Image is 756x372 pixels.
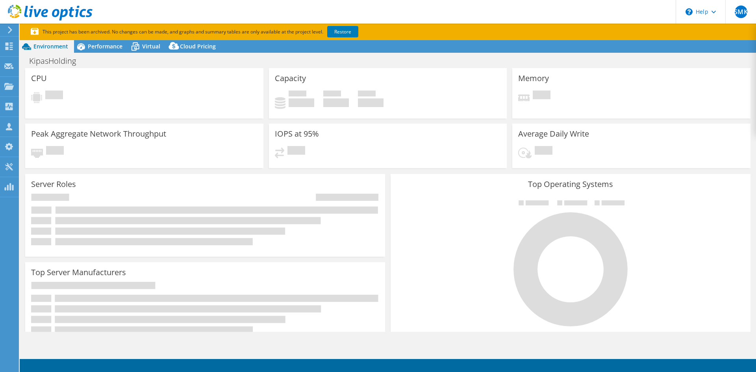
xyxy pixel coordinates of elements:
span: Total [358,91,376,98]
p: This project has been archived. No changes can be made, and graphs and summary tables are only av... [31,28,417,36]
h4: 0 GiB [289,98,314,107]
h3: Top Server Manufacturers [31,268,126,277]
h1: KipasHolding [26,57,88,65]
span: Cloud Pricing [180,43,216,50]
h4: 0 GiB [358,98,384,107]
h3: IOPS at 95% [275,130,319,138]
h3: Peak Aggregate Network Throughput [31,130,166,138]
h3: CPU [31,74,47,83]
span: Pending [45,91,63,101]
h3: Average Daily Write [518,130,589,138]
span: Environment [33,43,68,50]
h3: Capacity [275,74,306,83]
span: Pending [533,91,550,101]
a: Restore [327,26,358,37]
h3: Server Roles [31,180,76,189]
span: Virtual [142,43,160,50]
span: Performance [88,43,122,50]
span: Pending [535,146,552,157]
span: Free [323,91,341,98]
span: Used [289,91,306,98]
h3: Memory [518,74,549,83]
svg: \n [686,8,693,15]
h4: 0 GiB [323,98,349,107]
h3: Top Operating Systems [397,180,745,189]
span: Pending [46,146,64,157]
span: SMK [735,6,747,18]
span: Pending [287,146,305,157]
